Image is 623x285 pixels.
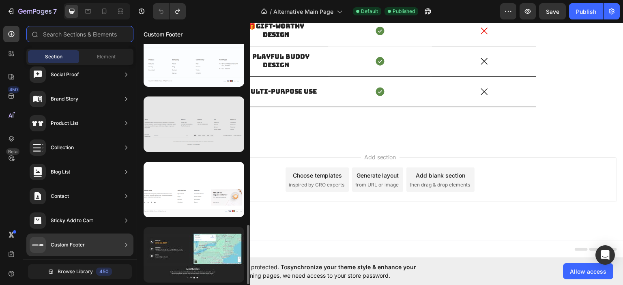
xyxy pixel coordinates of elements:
[26,26,133,42] input: Search Sections & Elements
[45,53,62,60] span: Section
[189,263,448,280] span: Your page is password protected. To when designing pages, we need access to your store password.
[220,148,262,157] div: Generate layout
[595,245,615,265] div: Open Intercom Messenger
[51,95,78,103] div: Brand Story
[6,148,19,155] div: Beta
[51,241,85,249] div: Custom Footer
[51,144,74,152] div: Collection
[569,3,603,19] button: Publish
[279,148,329,157] div: Add blank section
[156,148,205,157] div: Choose templates
[51,119,78,127] div: Product List
[219,159,262,166] span: from URL or image
[563,263,613,279] button: Allow access
[546,8,559,15] span: Save
[189,264,416,279] span: synchronize your theme style & enhance your experience
[152,159,208,166] span: inspired by CRO experts
[539,3,566,19] button: Save
[361,8,378,15] span: Default
[51,71,79,79] div: Social Proof
[224,130,263,139] span: Add section
[8,86,19,93] div: 450
[51,168,70,176] div: Blog List
[137,23,623,257] iframe: To enrich screen reader interactions, please activate Accessibility in Grammarly extension settings
[97,53,116,60] span: Element
[51,216,93,225] div: Sticky Add to Cart
[58,268,93,275] span: Browse Library
[28,264,132,279] button: Browse Library450
[153,3,186,19] div: Undo/Redo
[273,7,333,16] span: Alternative Main Page
[273,159,333,166] span: then drag & drop elements
[53,6,57,16] p: 7
[576,7,596,16] div: Publish
[270,7,272,16] span: /
[96,268,112,276] div: 450
[98,30,181,47] p: 🧸 Playful Buddy Design
[98,65,181,73] p: ✨ Multi-Purpose Use
[51,192,69,200] div: Contact
[393,8,415,15] span: Published
[3,3,60,19] button: 7
[570,267,606,276] span: Allow access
